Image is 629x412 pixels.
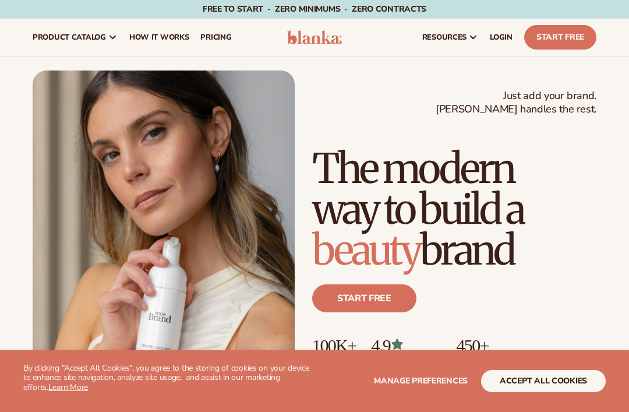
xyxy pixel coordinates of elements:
[287,30,341,44] img: logo
[312,336,360,355] p: 100K+
[33,71,295,401] img: Female holding tanning mousse.
[481,370,606,392] button: accept all cookies
[416,19,484,56] a: resources
[195,19,237,56] a: pricing
[436,89,596,117] span: Just add your brand. [PERSON_NAME] handles the rest.
[374,375,468,386] span: Manage preferences
[129,33,189,42] span: How It Works
[27,19,123,56] a: product catalog
[200,33,231,42] span: pricing
[203,3,426,15] span: Free to start · ZERO minimums · ZERO contracts
[484,19,518,56] a: LOGIN
[312,224,420,276] span: beauty
[456,336,544,355] p: 450+
[48,382,88,393] a: Learn More
[312,148,596,270] h1: The modern way to build a brand
[374,370,468,392] button: Manage preferences
[372,336,445,355] p: 4.9
[422,33,467,42] span: resources
[23,364,314,393] p: By clicking "Accept All Cookies", you agree to the storing of cookies on your device to enhance s...
[33,33,106,42] span: product catalog
[524,25,596,50] a: Start Free
[490,33,513,42] span: LOGIN
[312,284,416,312] a: Start free
[123,19,195,56] a: How It Works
